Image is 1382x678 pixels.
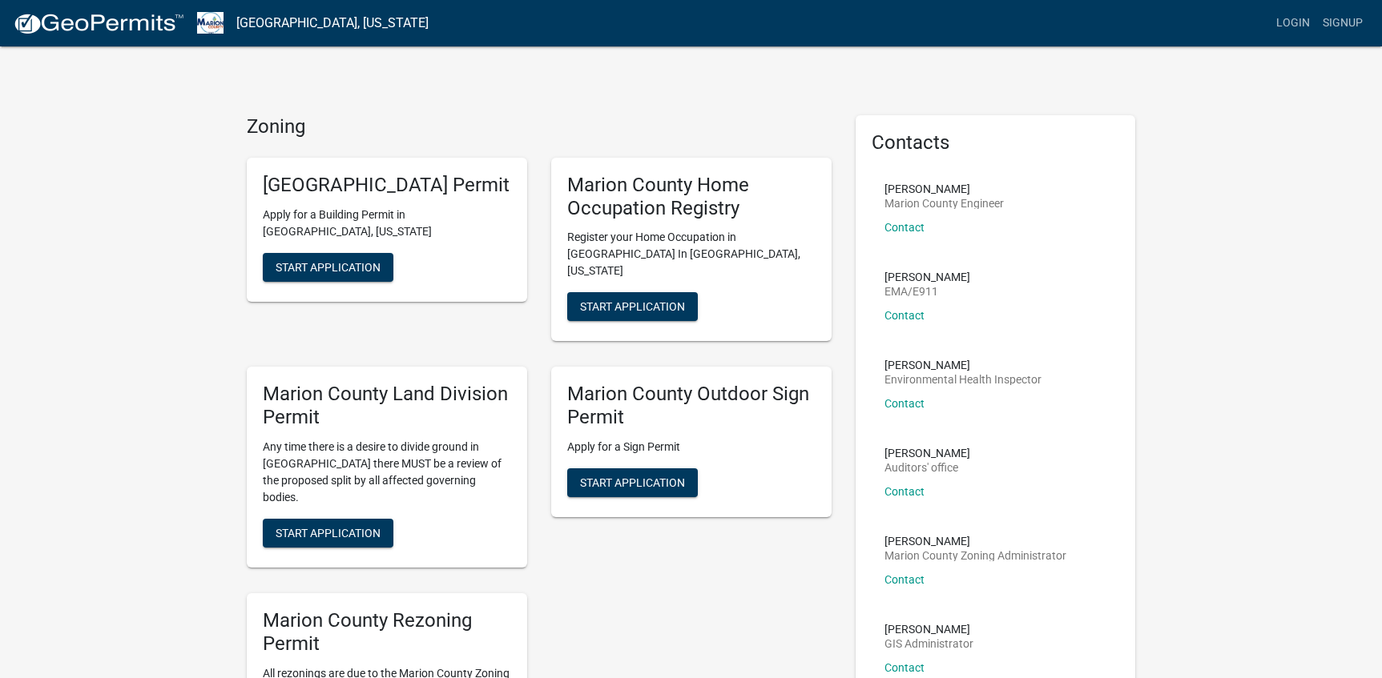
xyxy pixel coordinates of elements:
[197,12,224,34] img: Marion County, Iowa
[567,383,816,429] h5: Marion County Outdoor Sign Permit
[872,131,1120,154] h5: Contacts
[884,359,1042,371] p: [PERSON_NAME]
[884,183,1004,195] p: [PERSON_NAME]
[884,397,925,410] a: Contact
[263,383,511,429] h5: Marion County Land Division Permit
[263,253,393,282] button: Start Application
[263,174,511,197] h5: [GEOGRAPHIC_DATA] Permit
[276,260,381,273] span: Start Application
[884,309,925,322] a: Contact
[884,374,1042,385] p: Environmental Health Inspector
[236,10,429,37] a: [GEOGRAPHIC_DATA], [US_STATE]
[884,573,925,586] a: Contact
[884,661,925,674] a: Contact
[567,439,816,455] p: Apply for a Sign Permit
[884,485,925,498] a: Contact
[884,638,973,649] p: GIS Administrator
[567,229,816,279] p: Register your Home Occupation in [GEOGRAPHIC_DATA] In [GEOGRAPHIC_DATA], [US_STATE]
[580,475,685,488] span: Start Application
[884,271,970,283] p: [PERSON_NAME]
[884,286,970,297] p: EMA/E911
[884,462,970,473] p: Auditors' office
[247,115,832,138] h4: Zoning
[1270,8,1316,38] a: Login
[884,536,1066,547] p: [PERSON_NAME]
[263,519,393,548] button: Start Application
[1316,8,1369,38] a: Signup
[567,292,698,321] button: Start Application
[567,468,698,497] button: Start Application
[884,624,973,635] p: [PERSON_NAME]
[884,550,1066,561] p: Marion County Zoning Administrator
[263,207,511,240] p: Apply for a Building Permit in [GEOGRAPHIC_DATA], [US_STATE]
[884,221,925,234] a: Contact
[263,609,511,656] h5: Marion County Rezoning Permit
[263,439,511,506] p: Any time there is a desire to divide ground in [GEOGRAPHIC_DATA] there MUST be a review of the pr...
[884,198,1004,209] p: Marion County Engineer
[884,447,970,459] p: [PERSON_NAME]
[567,174,816,220] h5: Marion County Home Occupation Registry
[580,300,685,313] span: Start Application
[276,526,381,539] span: Start Application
